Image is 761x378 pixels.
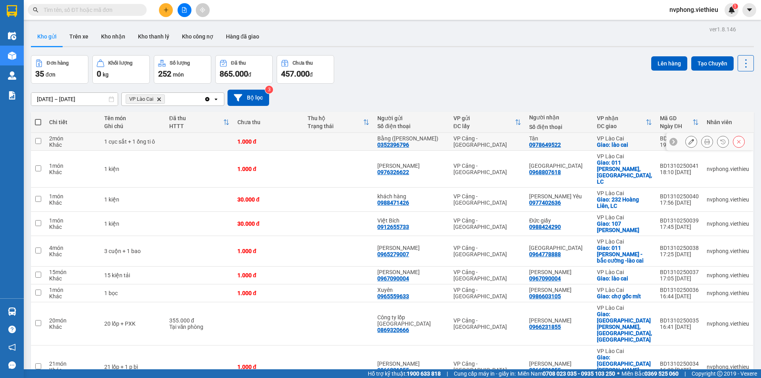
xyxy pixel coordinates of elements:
[377,293,409,299] div: 0965559633
[644,370,679,377] strong: 0369 525 060
[746,6,753,13] span: caret-down
[231,60,246,66] div: Đã thu
[8,32,16,40] img: warehouse-icon
[529,317,589,324] div: Huy Hùng
[728,6,735,13] img: icon-new-feature
[529,269,589,275] div: Anh Trường
[597,190,652,196] div: VP Lào Cai
[265,86,273,94] sup: 3
[173,71,184,78] span: món
[104,221,161,227] div: 1 kiện
[529,293,561,299] div: 0986603105
[660,224,699,230] div: 17:45 [DATE]
[597,135,652,142] div: VP Lào Cai
[308,115,363,121] div: Thu hộ
[104,272,161,278] div: 15 kiện tải
[651,56,687,71] button: Lên hàng
[293,60,313,66] div: Chưa thu
[660,367,699,373] div: 16:39 [DATE]
[660,142,699,148] div: 19:22 [DATE]
[49,224,96,230] div: Khác
[49,163,96,169] div: 1 món
[597,348,652,354] div: VP Lào Cai
[368,369,441,378] span: Hỗ trợ kỹ thuật:
[707,119,749,125] div: Nhân viên
[529,163,589,169] div: Phú Mai
[529,193,589,200] div: Siêu Thị Bé Yêu
[597,221,652,233] div: Giao: 107 Quang Minh
[104,364,161,370] div: 21 lốp + 1 p bì
[660,293,699,299] div: 16:44 [DATE]
[529,169,561,175] div: 0968807618
[33,7,38,13] span: search
[31,93,118,106] input: Select a date range.
[453,193,522,206] div: VP Cảng - [GEOGRAPHIC_DATA]
[543,370,615,377] strong: 0708 023 035 - 0935 103 250
[377,251,409,257] div: 0965279007
[49,361,96,367] div: 21 món
[597,305,652,311] div: VP Lào Cai
[170,60,190,66] div: Số lượng
[49,287,96,293] div: 1 món
[453,115,515,121] div: VP gửi
[597,287,652,293] div: VP Lào Cai
[49,251,96,257] div: Khác
[35,69,44,79] span: 35
[108,60,132,66] div: Khối lượng
[597,153,652,159] div: VP Lào Cai
[454,369,516,378] span: Cung cấp máy in - giấy in:
[200,7,205,13] span: aim
[377,245,446,251] div: Anh Đức
[453,217,522,230] div: VP Cảng - [GEOGRAPHIC_DATA]
[660,269,699,275] div: BD1310250037
[377,224,409,230] div: 0912655733
[237,272,300,278] div: 1.000 đ
[220,27,266,46] button: Hàng đã giao
[529,245,589,251] div: Phú Mai
[597,142,652,148] div: Giao: lào cai
[377,135,446,142] div: Bằng (phúc long)
[707,272,749,278] div: nvphong.viethieu
[377,327,409,333] div: 0869320666
[597,159,652,185] div: Giao: 011 Lê Thanh, Bắc Cường, LC
[377,193,446,200] div: khách hàng
[7,5,17,17] img: logo-vxr
[237,196,300,203] div: 30.000 đ
[529,287,589,293] div: Lan Tâm
[237,119,300,125] div: Chưa thu
[453,287,522,299] div: VP Cảng - [GEOGRAPHIC_DATA]
[304,112,374,133] th: Toggle SortBy
[228,90,269,106] button: Bộ lọc
[126,94,165,104] span: VP Lào Cai, close by backspace
[8,71,16,80] img: warehouse-icon
[129,96,153,102] span: VP Lào Cai
[453,269,522,282] div: VP Cảng - [GEOGRAPHIC_DATA]
[529,275,561,282] div: 0967090004
[660,169,699,175] div: 18:10 [DATE]
[248,71,251,78] span: đ
[660,123,692,129] div: Ngày ĐH
[169,115,223,121] div: Đã thu
[95,27,132,46] button: Kho nhận
[529,251,561,257] div: 0964778888
[8,343,16,351] span: notification
[132,27,176,46] button: Kho thanh lý
[685,369,686,378] span: |
[281,69,310,79] span: 457.000
[377,314,446,327] div: Công ty lốp Việt Nam
[663,5,725,15] span: nvphong.viethieu
[237,138,300,145] div: 1.000 đ
[176,27,220,46] button: Kho công nợ
[597,123,646,129] div: ĐC giao
[377,142,409,148] div: 0352396796
[597,238,652,245] div: VP Lào Cai
[104,196,161,203] div: 1 kiện
[377,163,446,169] div: Xuân Phương
[597,275,652,282] div: Giao: lào cai
[169,123,223,129] div: HTTT
[453,361,522,373] div: VP Cảng - [GEOGRAPHIC_DATA]
[717,371,723,376] span: copyright
[169,317,229,324] div: 355.000 đ
[597,293,652,299] div: Giao: chợ gốc mít
[660,217,699,224] div: BD1310250039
